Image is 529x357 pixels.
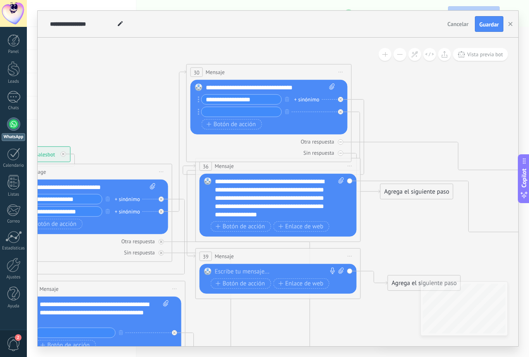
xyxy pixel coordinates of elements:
button: Botón de acción [22,219,83,229]
span: Vista previa bot [467,51,503,58]
div: Listas [2,192,26,197]
button: Enlace de web [273,221,329,232]
button: Vista previa bot [453,48,508,61]
button: Botón de acción [211,221,271,232]
span: 36 [203,163,208,170]
span: Enlace de web [278,223,323,230]
span: 39 [203,253,208,260]
span: Botón de acción [207,121,256,127]
button: Cancelar [444,18,472,30]
div: Otra respuesta [300,138,334,145]
div: Leads [2,79,26,84]
div: Ajustes [2,275,26,280]
div: Estadísticas [2,246,26,251]
div: + sinónimo [294,95,319,103]
button: Enlace de web [273,278,329,289]
div: Agrega el siguiente paso [388,276,460,290]
div: Correo [2,219,26,224]
div: Chats [2,105,26,111]
button: Botón de acción [211,278,271,289]
div: Iniciar Salesbot [1,147,70,162]
span: Mensaje [40,285,59,293]
div: Calendario [2,163,26,168]
div: Agrega el siguiente paso [381,185,453,199]
button: Botón de acción [36,340,96,350]
div: Sin respuesta [124,249,155,256]
span: Mensaje [215,252,234,260]
span: Mensaje [206,68,225,76]
div: + sinónimo [115,195,140,203]
span: Botón de acción [216,280,265,287]
span: 2 [15,334,21,341]
span: Botón de acción [41,342,90,348]
div: + sinónimo [115,207,140,216]
div: WhatsApp [2,133,25,141]
span: Enlace de web [278,280,323,287]
span: Cancelar [448,20,469,28]
button: Botón de acción [202,119,262,129]
span: Guardar [479,22,499,27]
div: Sin respuesta [303,149,334,156]
span: Copilot [520,168,528,187]
span: Botón de acción [27,220,77,227]
button: Guardar [475,16,503,32]
div: Ayuda [2,304,26,309]
div: Otra respuesta [121,238,155,245]
span: Botón de acción [216,223,265,230]
span: Mensaje [215,162,234,170]
span: 30 [193,69,199,76]
div: Panel [2,49,26,55]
